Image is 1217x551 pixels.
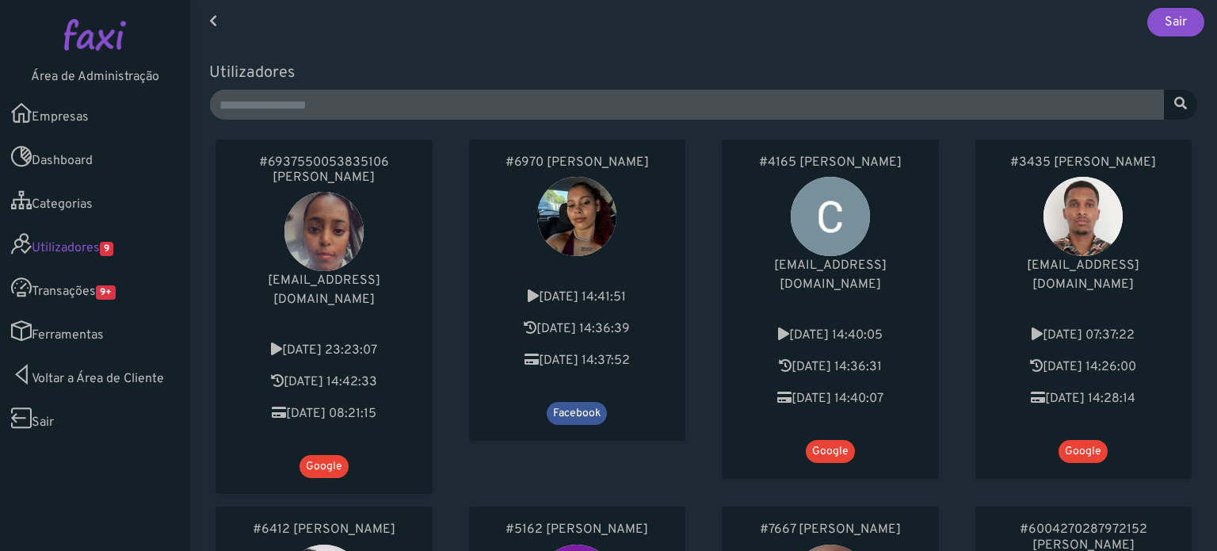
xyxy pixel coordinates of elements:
[485,288,670,307] p: Criado em
[774,258,887,293] span: [EMAIL_ADDRESS][DOMAIN_NAME]
[806,440,855,463] span: Google
[268,273,380,308] span: [EMAIL_ADDRESS][DOMAIN_NAME]
[738,389,923,408] p: Última transacção
[231,522,417,538] a: #6412 [PERSON_NAME]
[231,155,417,186] a: #6937550053835106 [PERSON_NAME]
[231,341,417,360] p: Criado em
[1147,8,1204,36] a: Sair
[231,373,417,392] p: Última actividade
[738,522,923,538] a: #7667 [PERSON_NAME]
[209,63,1198,82] h5: Utilizadores
[991,155,1177,170] a: #3435 [PERSON_NAME]
[231,404,417,423] p: Última transacção
[100,242,113,256] span: 9
[991,358,1177,377] p: Última actividade
[738,326,923,345] p: Criado em
[738,358,923,377] p: Última actividade
[991,326,1177,345] p: Criado em
[1027,258,1139,293] span: [EMAIL_ADDRESS][DOMAIN_NAME]
[485,155,670,170] a: #6970 [PERSON_NAME]
[738,155,923,170] a: #4165 [PERSON_NAME]
[485,320,670,339] p: Última actividade
[1059,440,1108,463] span: Google
[547,402,607,425] span: Facebook
[485,522,670,538] a: #5162 [PERSON_NAME]
[991,389,1177,408] p: Última transacção
[299,455,349,478] span: Google
[485,351,670,370] p: Última transacção
[96,285,116,300] span: 9+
